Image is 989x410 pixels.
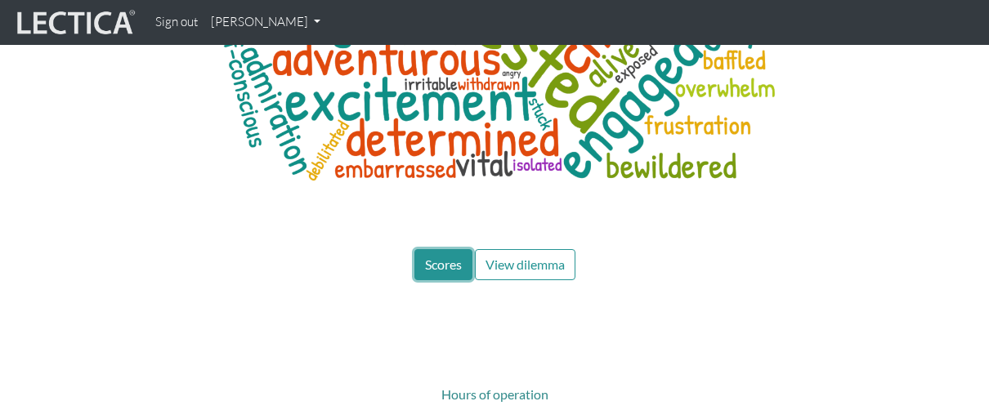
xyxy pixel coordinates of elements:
button: Scores [414,249,472,280]
span: Scores [425,256,462,272]
button: View dilemma [475,249,575,280]
a: Hours of operation [441,386,548,402]
span: View dilemma [486,256,565,272]
img: lecticalive [13,7,136,38]
a: [PERSON_NAME] [204,7,327,38]
a: Sign out [149,7,204,38]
